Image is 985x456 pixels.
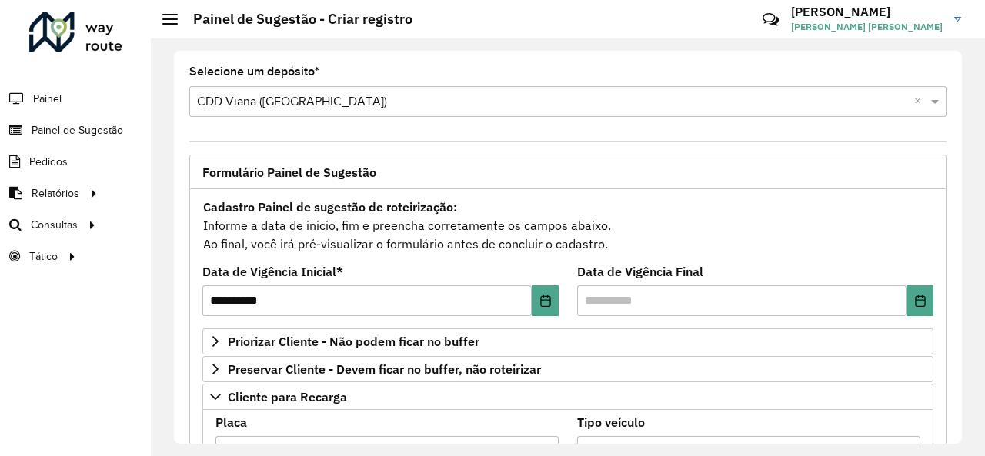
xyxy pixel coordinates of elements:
span: Relatórios [32,185,79,201]
span: Tático [29,248,58,265]
a: Preservar Cliente - Devem ficar no buffer, não roteirizar [202,356,933,382]
span: Consultas [31,217,78,233]
button: Choose Date [532,285,559,316]
span: Formulário Painel de Sugestão [202,166,376,178]
span: Priorizar Cliente - Não podem ficar no buffer [228,335,479,348]
strong: Cadastro Painel de sugestão de roteirização: [203,199,457,215]
div: Informe a data de inicio, fim e preencha corretamente os campos abaixo. Ao final, você irá pré-vi... [202,197,933,254]
span: [PERSON_NAME] [PERSON_NAME] [791,20,943,34]
label: Data de Vigência Final [577,262,703,281]
span: Pedidos [29,154,68,170]
h3: [PERSON_NAME] [791,5,943,19]
a: Cliente para Recarga [202,384,933,410]
h2: Painel de Sugestão - Criar registro [178,11,412,28]
label: Data de Vigência Inicial [202,262,343,281]
label: Placa [215,413,247,431]
span: Clear all [914,92,927,111]
button: Choose Date [907,285,933,316]
a: Contato Rápido [754,3,787,36]
label: Selecione um depósito [189,62,319,81]
label: Tipo veículo [577,413,645,431]
span: Painel [33,91,62,107]
span: Cliente para Recarga [228,391,347,403]
a: Priorizar Cliente - Não podem ficar no buffer [202,328,933,354]
span: Preservar Cliente - Devem ficar no buffer, não roteirizar [228,363,541,375]
span: Painel de Sugestão [32,122,123,138]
